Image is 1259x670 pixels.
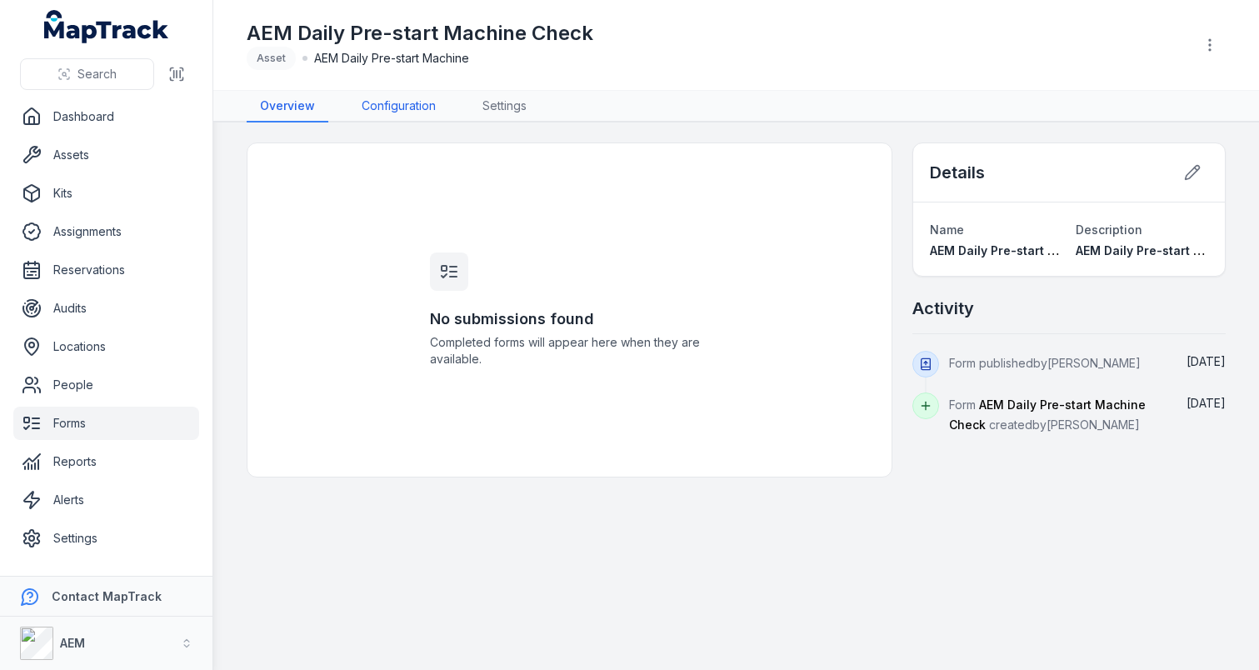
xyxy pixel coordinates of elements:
[13,522,199,555] a: Settings
[949,397,1146,432] span: AEM Daily Pre-start Machine Check
[13,483,199,517] a: Alerts
[1187,396,1226,410] time: 20/08/2025, 10:44:17 am
[13,292,199,325] a: Audits
[13,368,199,402] a: People
[52,589,162,603] strong: Contact MapTrack
[1187,354,1226,368] span: [DATE]
[314,50,469,67] span: AEM Daily Pre-start Machine
[13,215,199,248] a: Assignments
[13,177,199,210] a: Kits
[930,161,985,184] h2: Details
[930,222,964,237] span: Name
[20,58,154,90] button: Search
[13,407,199,440] a: Forms
[348,91,449,122] a: Configuration
[430,334,710,367] span: Completed forms will appear here when they are available.
[949,356,1141,370] span: Form published by [PERSON_NAME]
[430,307,710,331] h3: No submissions found
[13,100,199,133] a: Dashboard
[930,243,1141,257] span: AEM Daily Pre-start Machine Check
[912,297,974,320] h2: Activity
[1187,396,1226,410] span: [DATE]
[13,138,199,172] a: Assets
[1076,243,1245,257] span: AEM Daily Pre-start Machine
[13,253,199,287] a: Reservations
[247,47,296,70] div: Asset
[13,330,199,363] a: Locations
[247,20,593,47] h1: AEM Daily Pre-start Machine Check
[60,636,85,650] strong: AEM
[44,10,169,43] a: MapTrack
[13,445,199,478] a: Reports
[469,91,540,122] a: Settings
[1187,354,1226,368] time: 20/08/2025, 10:47:08 am
[247,91,328,122] a: Overview
[1076,222,1142,237] span: Description
[77,66,117,82] span: Search
[949,397,1146,432] span: Form created by [PERSON_NAME]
